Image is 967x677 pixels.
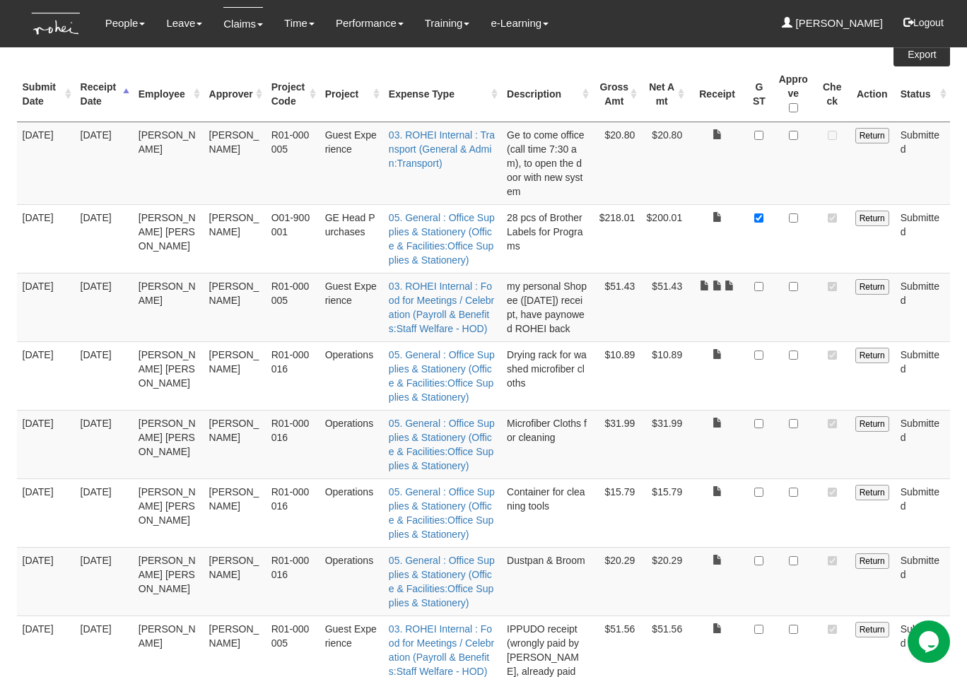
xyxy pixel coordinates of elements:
td: $20.80 [640,122,688,204]
td: Operations [320,341,383,410]
a: Time [284,7,315,40]
td: [PERSON_NAME] [204,410,266,478]
td: Guest Experience [320,273,383,341]
th: GST [746,66,772,122]
td: $31.99 [640,410,688,478]
td: $51.43 [640,273,688,341]
td: R01-000016 [266,341,320,410]
th: Net Amt : activate to sort column ascending [640,66,688,122]
td: [DATE] [75,341,133,410]
input: Return [855,211,889,226]
td: [PERSON_NAME] [204,547,266,616]
td: [PERSON_NAME] [133,273,204,341]
td: [PERSON_NAME] [133,122,204,204]
td: [PERSON_NAME] [PERSON_NAME] [133,478,204,547]
input: Return [855,553,889,569]
td: [DATE] [75,547,133,616]
a: 05. General : Office Supplies & Stationery (Office & Facilities:Office Supplies & Stationery) [389,486,495,540]
td: $31.99 [592,410,640,478]
td: [DATE] [17,273,75,341]
td: R01-000016 [266,410,320,478]
td: $51.43 [592,273,640,341]
td: [PERSON_NAME] [PERSON_NAME] [133,410,204,478]
a: Claims [223,7,263,40]
th: Project Code : activate to sort column ascending [266,66,320,122]
input: Return [855,348,889,363]
button: Logout [893,6,954,40]
a: 03. ROHEI Internal : Transport (General & Admin:Transport) [389,129,495,169]
a: 05. General : Office Supplies & Stationery (Office & Facilities:Office Supplies & Stationery) [389,555,495,608]
th: Action [850,66,895,122]
a: Export [893,42,950,66]
td: R01-000016 [266,478,320,547]
th: Expense Type : activate to sort column ascending [383,66,501,122]
a: 03. ROHEI Internal : Food for Meetings / Celebration (Payroll & Benefits:Staff Welfare - HOD) [389,623,494,677]
td: Submitted [895,341,951,410]
td: Submitted [895,410,951,478]
td: Submitted [895,547,951,616]
a: People [105,7,146,40]
input: Return [855,485,889,500]
td: [PERSON_NAME] [204,478,266,547]
td: $15.79 [592,478,640,547]
th: Approver : activate to sort column ascending [204,66,266,122]
input: Return [855,279,889,295]
th: Check [815,66,850,122]
td: GE Head Purchases [320,204,383,273]
td: R01-000005 [266,122,320,204]
td: 28 pcs of Brother Labels for Programs [501,204,592,273]
td: $20.29 [640,547,688,616]
th: Receipt Date : activate to sort column descending [75,66,133,122]
td: [DATE] [17,478,75,547]
td: [PERSON_NAME] [204,341,266,410]
td: [DATE] [17,122,75,204]
a: e-Learning [491,7,549,40]
td: Submitted [895,273,951,341]
td: [PERSON_NAME] [PERSON_NAME] [133,547,204,616]
td: $10.89 [592,341,640,410]
td: $20.80 [592,122,640,204]
iframe: chat widget [908,620,953,663]
td: [DATE] [17,410,75,478]
td: [PERSON_NAME] [PERSON_NAME] [133,341,204,410]
td: R01-000016 [266,547,320,616]
a: Performance [336,7,404,40]
td: Container for cleaning tools [501,478,592,547]
th: Project : activate to sort column ascending [320,66,383,122]
td: [PERSON_NAME] [204,122,266,204]
td: Dustpan & Broom [501,547,592,616]
td: $15.79 [640,478,688,547]
td: [PERSON_NAME] [204,204,266,273]
td: Ge to come office (call time 7:30 am), to open the door with new system [501,122,592,204]
td: Submitted [895,122,951,204]
td: Operations [320,410,383,478]
th: Gross Amt : activate to sort column ascending [592,66,640,122]
td: [DATE] [17,204,75,273]
td: Drying rack for washed microfiber cloths [501,341,592,410]
a: 05. General : Office Supplies & Stationery (Office & Facilities:Office Supplies & Stationery) [389,212,495,266]
th: Receipt [688,66,746,122]
th: Employee : activate to sort column ascending [133,66,204,122]
td: Submitted [895,204,951,273]
td: [DATE] [75,204,133,273]
th: Description : activate to sort column ascending [501,66,592,122]
td: [PERSON_NAME] [PERSON_NAME] [133,204,204,273]
input: Return [855,622,889,637]
th: Status : activate to sort column ascending [895,66,951,122]
td: my personal Shopee ([DATE]) receipt, have paynowed ROHEI back [501,273,592,341]
td: [DATE] [75,273,133,341]
a: 05. General : Office Supplies & Stationery (Office & Facilities:Office Supplies & Stationery) [389,418,495,471]
td: R01-000005 [266,273,320,341]
td: Operations [320,547,383,616]
td: [DATE] [75,410,133,478]
td: Submitted [895,478,951,547]
td: Microfiber Cloths for cleaning [501,410,592,478]
th: Approve [772,66,815,122]
td: [DATE] [75,122,133,204]
a: [PERSON_NAME] [782,7,883,40]
a: Training [425,7,470,40]
a: 03. ROHEI Internal : Food for Meetings / Celebration (Payroll & Benefits:Staff Welfare - HOD) [389,281,494,334]
input: Return [855,128,889,143]
td: $200.01 [640,204,688,273]
td: Operations [320,478,383,547]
